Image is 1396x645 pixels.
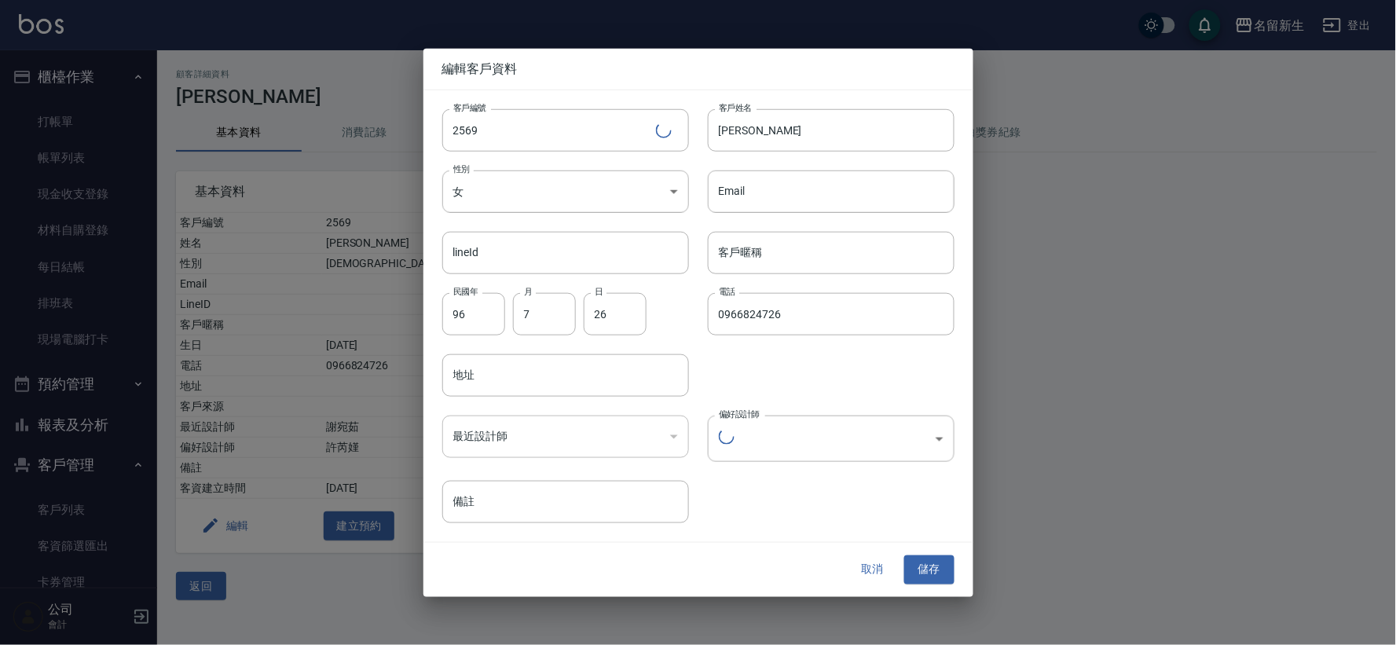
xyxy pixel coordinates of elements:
[848,555,898,585] button: 取消
[442,170,689,212] div: 女
[524,286,532,298] label: 月
[442,60,954,76] span: 編輯客戶資料
[904,555,954,585] button: 儲存
[595,286,603,298] label: 日
[719,101,752,113] label: 客戶姓名
[719,409,760,420] label: 偏好設計師
[719,286,735,298] label: 電話
[453,286,478,298] label: 民國年
[453,101,486,113] label: 客戶編號
[453,163,470,174] label: 性別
